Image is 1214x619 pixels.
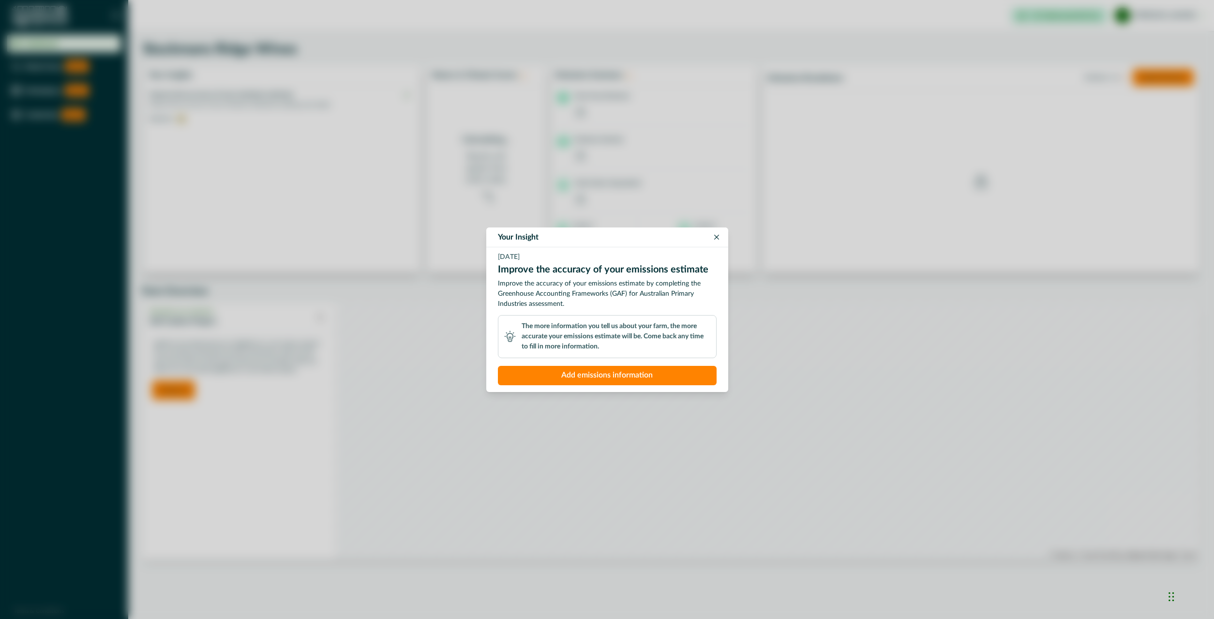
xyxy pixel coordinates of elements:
[498,262,717,277] p: Improve the accuracy of your emissions estimate
[498,252,717,262] p: [DATE]
[522,321,710,352] p: The more information you tell us about your farm, the more accurate your emissions estimate will ...
[1166,573,1214,619] iframe: Chat Widget
[498,366,717,385] button: Add emissions information
[498,231,717,243] p: Your Insight
[1169,582,1174,611] div: Drag
[711,231,722,243] button: Close
[498,279,717,309] p: Improve the accuracy of your emissions estimate by completing the Greenhouse Accounting Framework...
